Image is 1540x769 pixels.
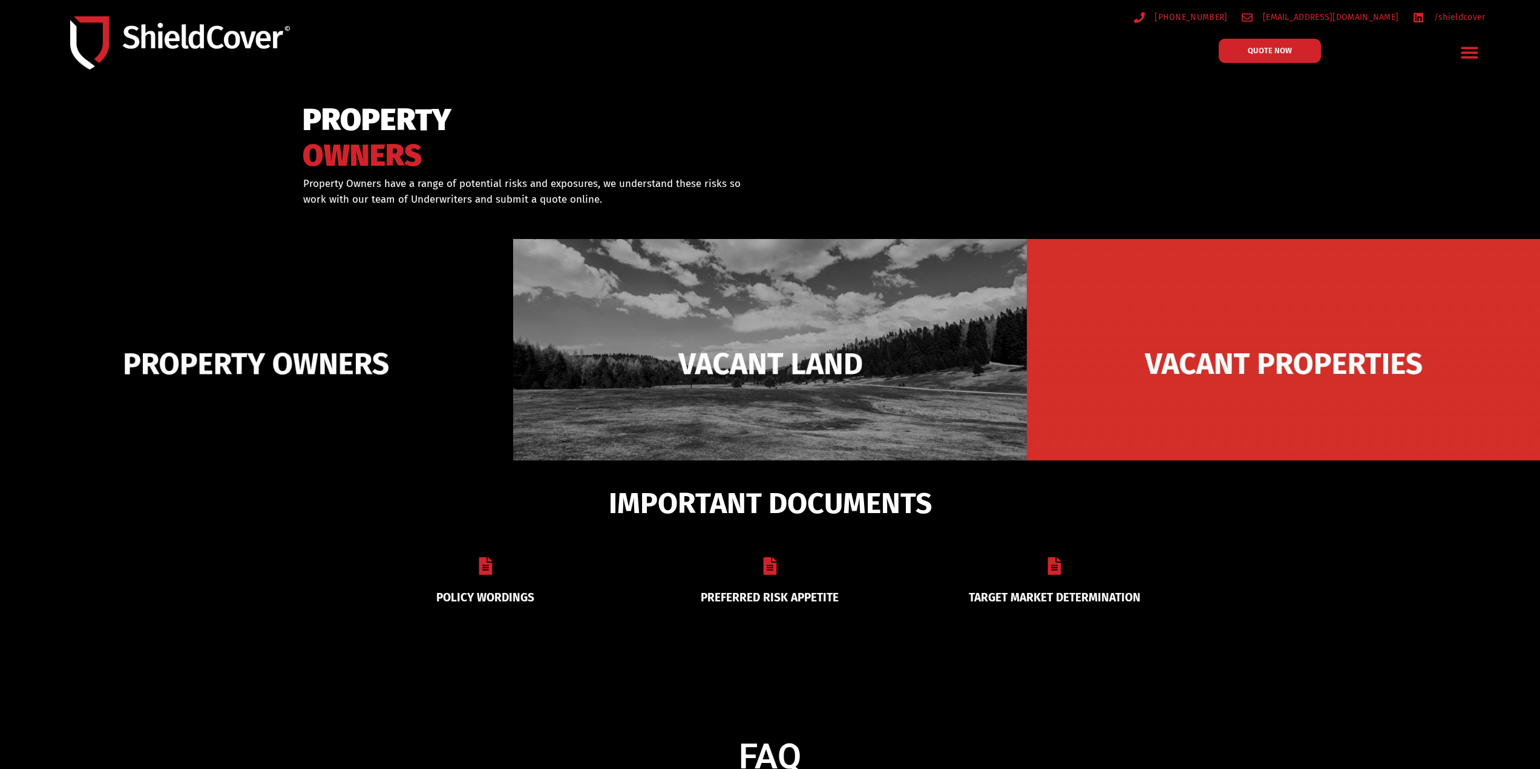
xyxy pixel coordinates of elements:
[609,492,932,515] span: IMPORTANT DOCUMENTS
[1431,10,1486,25] span: /shieldcover
[1242,10,1398,25] a: [EMAIL_ADDRESS][DOMAIN_NAME]
[70,16,290,70] img: Shield-Cover-Underwriting-Australia-logo-full
[1134,10,1228,25] a: [PHONE_NUMBER]
[436,591,534,604] a: POLICY WORDINGS
[1370,731,1540,769] iframe: LiveChat chat widget
[1152,10,1227,25] span: [PHONE_NUMBER]
[1413,10,1485,25] a: /shieldcover
[1455,38,1484,67] div: Menu Toggle
[1219,39,1321,63] a: QUOTE NOW
[969,591,1141,604] a: TARGET MARKET DETERMINATION
[303,176,755,207] p: Property Owners have a range of potential risks and exposures, we understand these risks so work ...
[303,108,451,133] span: PROPERTY
[1248,47,1292,54] span: QUOTE NOW
[701,591,839,604] a: PREFERRED RISK APPETITE
[1260,10,1398,25] span: [EMAIL_ADDRESS][DOMAIN_NAME]
[513,239,1026,488] img: Vacant Land liability cover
